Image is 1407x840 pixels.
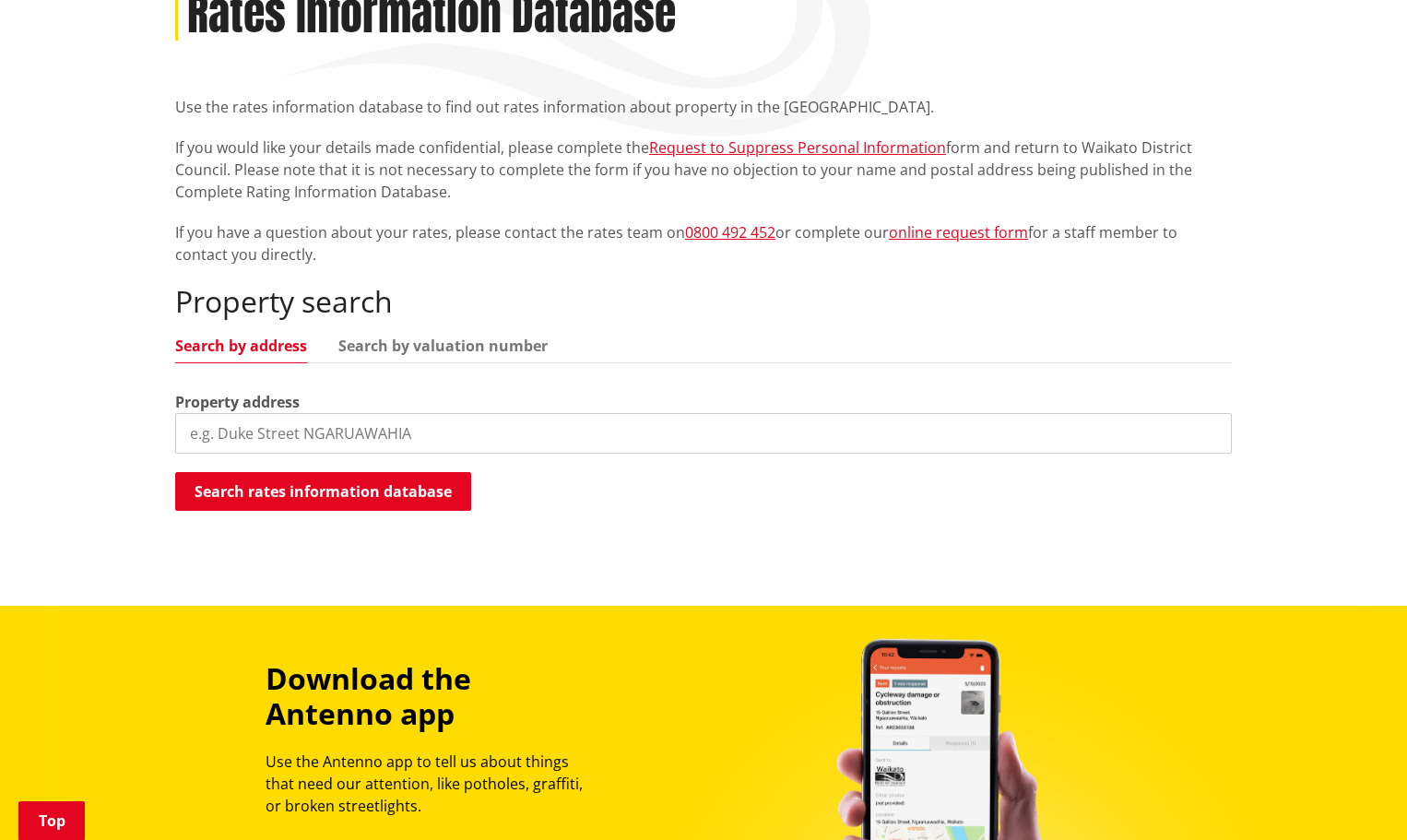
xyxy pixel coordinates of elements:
a: Top [18,801,85,840]
a: 0800 492 452 [685,222,775,243]
h3: Download the Antenno app [266,661,599,732]
p: Use the rates information database to find out rates information about property in the [GEOGRAPHI... [175,96,1232,118]
h2: Property search [175,284,1232,319]
p: Use the Antenno app to tell us about things that need our attention, like potholes, graffiti, or ... [266,751,599,817]
a: Search by valuation number [338,338,548,353]
button: Search rates information database [175,472,471,511]
a: Request to Suppress Personal Information [649,137,946,158]
label: Property address [175,391,300,413]
input: e.g. Duke Street NGARUAWAHIA [175,413,1232,454]
p: If you have a question about your rates, please contact the rates team on or complete our for a s... [175,221,1232,266]
a: online request form [889,222,1028,243]
p: If you would like your details made confidential, please complete the form and return to Waikato ... [175,136,1232,203]
a: Search by address [175,338,307,353]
